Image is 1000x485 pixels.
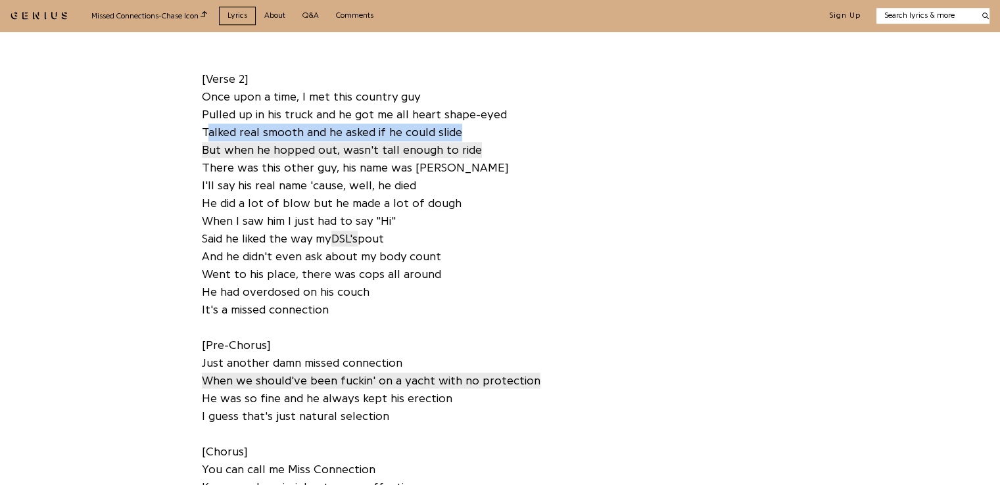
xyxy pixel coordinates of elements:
a: Comments [327,7,382,24]
span: But when he hopped out, wasn't tall enough to ride [202,142,482,158]
input: Search lyrics & more [876,10,974,21]
div: Missed Connections - Chase Icon [91,9,207,22]
a: When we should've been fuckin' on a yacht with no protection [202,372,540,390]
button: Sign Up [829,11,861,21]
a: About [256,7,294,24]
span: When we should've been fuckin' on a yacht with no protection [202,373,540,388]
a: Q&A [294,7,327,24]
a: DSL's [331,230,358,248]
a: But when he hopped out, wasn't tall enough to ride [202,141,482,159]
a: Lyrics [219,7,256,24]
span: DSL's [331,231,358,246]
